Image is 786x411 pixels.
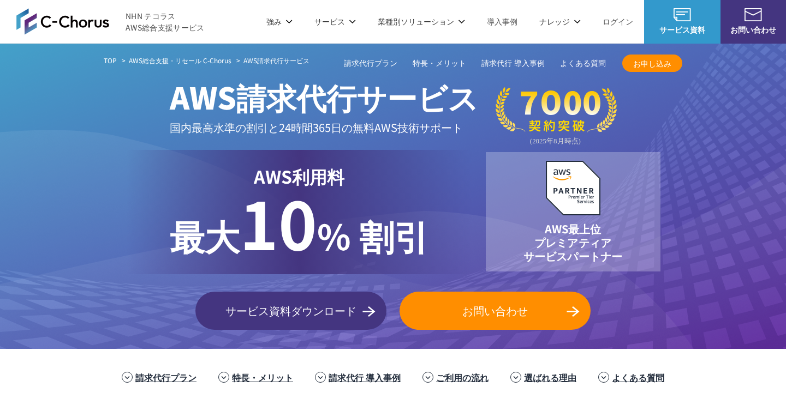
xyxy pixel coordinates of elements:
[243,56,309,65] span: AWS請求代行サービス
[612,371,664,384] a: よくある質問
[344,58,397,69] a: 請求代行プラン
[378,16,465,27] p: 業種別ソリューション
[240,174,317,269] span: 10
[104,56,117,65] a: TOP
[170,210,240,260] span: 最大
[436,371,489,384] a: ご利用の流れ
[195,292,386,330] a: サービス資料ダウンロード
[481,58,545,69] a: 請求代行 導入事例
[129,56,231,65] a: AWS総合支援・リセール C-Chorus
[496,87,617,146] img: 契約件数
[539,16,581,27] p: ナレッジ
[170,118,478,136] p: 国内最高水準の割引と 24時間365日の無料AWS技術サポート
[232,371,293,384] a: 特長・メリット
[16,8,205,34] a: AWS総合支援サービス C-Chorus NHN テコラスAWS総合支援サービス
[674,8,691,21] img: AWS総合支援サービス C-Chorus サービス資料
[560,58,606,69] a: よくある質問
[546,161,600,215] img: AWSプレミアティアサービスパートナー
[622,58,682,69] span: お申し込み
[314,16,356,27] p: サービス
[126,10,205,33] span: NHN テコラス AWS総合支援サービス
[720,24,786,35] span: お問い合わせ
[135,371,196,384] a: 請求代行プラン
[487,16,517,27] a: 導入事例
[16,8,109,34] img: AWS総合支援サービス C-Chorus
[413,58,466,69] a: 特長・メリット
[622,55,682,72] a: お申し込み
[170,189,429,261] p: % 割引
[400,303,591,319] span: お問い合わせ
[195,303,386,319] span: サービス資料ダウンロード
[170,163,429,189] p: AWS利用料
[400,292,591,330] a: お問い合わせ
[644,24,720,35] span: サービス資料
[603,16,633,27] a: ログイン
[170,75,478,118] span: AWS請求代行サービス
[266,16,293,27] p: 強み
[745,8,762,21] img: お問い合わせ
[523,222,622,263] p: AWS最上位 プレミアティア サービスパートナー
[329,371,401,384] a: 請求代行 導入事例
[524,371,576,384] a: 選ばれる理由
